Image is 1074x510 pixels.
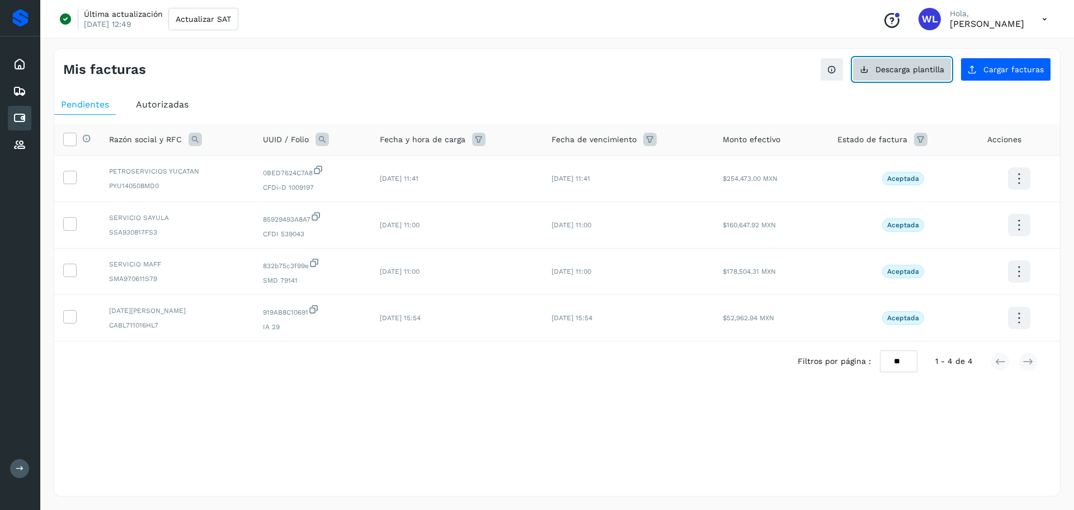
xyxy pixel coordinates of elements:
span: Filtros por página : [798,355,871,367]
span: Razón social y RFC [109,134,182,146]
span: $52,962.94 MXN [723,314,774,322]
span: Acciones [987,134,1021,146]
span: 0BED7624C7A8 [263,165,362,178]
span: PYU140508MD0 [109,181,245,191]
span: CFDI 539043 [263,229,362,239]
span: [DATE] 11:00 [380,268,420,275]
span: Cargar facturas [983,65,1044,73]
h4: Mis facturas [63,62,146,78]
span: [DATE] 11:41 [552,175,590,183]
span: 85929493A8A7 [263,211,362,224]
div: Proveedores [8,133,31,157]
p: Aceptada [887,314,919,322]
span: $254,473.00 MXN [723,175,778,183]
span: SMA970611S79 [109,274,245,284]
span: CFDi-D 1009197 [263,183,362,193]
span: SERVICIO SAYULA [109,213,245,223]
span: [DATE] 11:00 [552,268,591,275]
p: Aceptada [887,268,919,275]
div: Inicio [8,52,31,77]
span: [DATE] 11:00 [380,221,420,229]
div: Embarques [8,79,31,104]
span: Monto efectivo [723,134,780,146]
span: [DATE] 15:54 [380,314,421,322]
span: Actualizar SAT [176,15,231,23]
span: [DATE] 11:41 [380,175,418,183]
span: 1 - 4 de 4 [935,355,973,367]
span: CABL711016HL7 [109,320,245,330]
span: Descarga plantilla [875,65,944,73]
span: 919AB8C10691 [263,304,362,317]
span: Fecha de vencimiento [552,134,637,146]
span: SERVICIO MAFF [109,259,245,269]
p: [DATE] 12:49 [84,19,131,29]
span: PETROSERVICIOS YUCATAN [109,166,245,176]
span: [DATE] 11:00 [552,221,591,229]
p: Wilberth López Baliño [950,18,1024,29]
span: Autorizadas [136,99,189,110]
p: Hola, [950,9,1024,18]
span: [DATE][PERSON_NAME] [109,306,245,316]
div: Cuentas por pagar [8,106,31,130]
p: Aceptada [887,221,919,229]
span: [DATE] 15:54 [552,314,592,322]
span: SSA930817FS3 [109,227,245,237]
button: Cargar facturas [960,58,1051,81]
span: Estado de factura [837,134,907,146]
button: Descarga plantilla [852,58,951,81]
span: $178,504.31 MXN [723,268,776,275]
button: Actualizar SAT [168,8,238,30]
p: Última actualización [84,9,163,19]
span: Pendientes [61,99,109,110]
span: Fecha y hora de carga [380,134,465,146]
span: SMD 79141 [263,275,362,286]
span: $160,647.92 MXN [723,221,776,229]
p: Aceptada [887,175,919,183]
span: IA 29 [263,322,362,332]
span: 832b75c3f99e [263,258,362,271]
span: UUID / Folio [263,134,309,146]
